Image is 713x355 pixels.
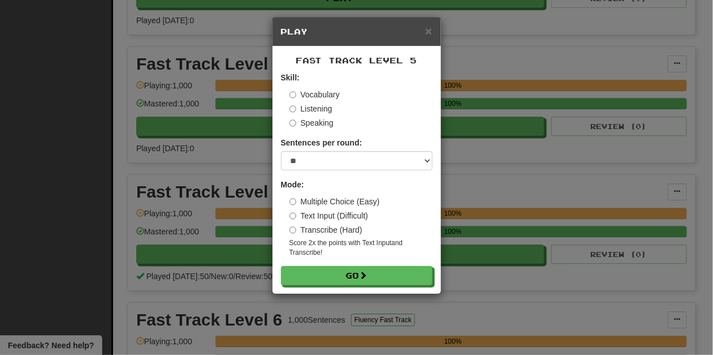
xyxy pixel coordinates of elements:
strong: Skill: [281,73,300,82]
strong: Mode: [281,180,304,189]
input: Vocabulary [289,91,297,99]
button: Close [425,25,432,37]
input: Transcribe (Hard) [289,226,297,234]
small: Score 2x the points with Text Input and Transcribe ! [289,238,433,258]
h5: Play [281,26,433,37]
input: Speaking [289,119,297,127]
label: Sentences per round: [281,137,362,148]
label: Transcribe (Hard) [289,224,362,236]
button: Go [281,266,433,285]
input: Listening [289,105,297,113]
label: Multiple Choice (Easy) [289,196,380,207]
label: Speaking [289,117,334,129]
span: Fast Track Level 5 [296,55,417,65]
input: Multiple Choice (Easy) [289,198,297,206]
input: Text Input (Difficult) [289,212,297,220]
span: × [425,24,432,37]
label: Vocabulary [289,89,340,100]
label: Text Input (Difficult) [289,210,369,221]
label: Listening [289,103,332,114]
